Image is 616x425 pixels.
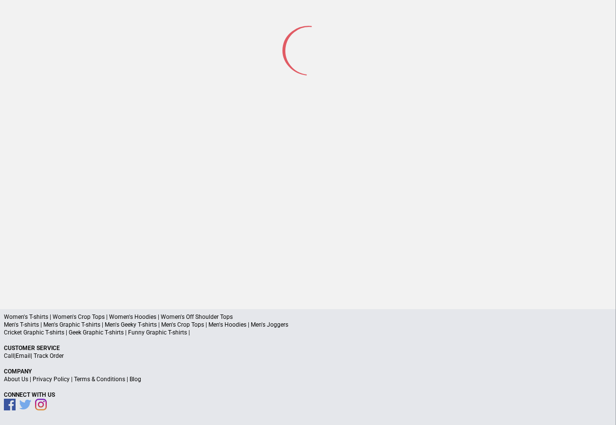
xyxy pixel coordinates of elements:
[4,375,612,383] p: | | |
[4,329,612,336] p: Cricket Graphic T-shirts | Geek Graphic T-shirts | Funny Graphic T-shirts |
[4,352,14,359] a: Call
[4,344,612,352] p: Customer Service
[16,352,31,359] a: Email
[33,376,70,383] a: Privacy Policy
[4,313,612,321] p: Women's T-shirts | Women's Crop Tops | Women's Hoodies | Women's Off Shoulder Tops
[4,376,28,383] a: About Us
[4,321,612,329] p: Men's T-shirts | Men's Graphic T-shirts | Men's Geeky T-shirts | Men's Crop Tops | Men's Hoodies ...
[4,391,612,399] p: Connect With Us
[130,376,141,383] a: Blog
[4,352,612,360] p: | |
[74,376,125,383] a: Terms & Conditions
[34,352,64,359] a: Track Order
[4,368,612,375] p: Company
